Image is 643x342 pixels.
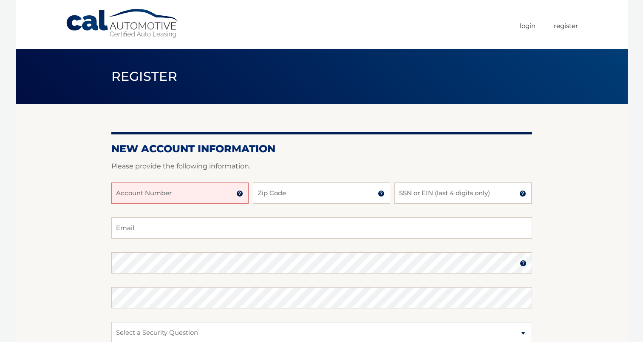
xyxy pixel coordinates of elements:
[378,190,385,197] img: tooltip.svg
[520,260,527,267] img: tooltip.svg
[111,68,178,84] span: Register
[111,142,532,155] h2: New Account Information
[111,217,532,239] input: Email
[111,160,532,172] p: Please provide the following information.
[519,190,526,197] img: tooltip.svg
[236,190,243,197] img: tooltip.svg
[394,182,532,204] input: SSN or EIN (last 4 digits only)
[554,19,578,33] a: Register
[65,9,180,39] a: Cal Automotive
[253,182,390,204] input: Zip Code
[520,19,535,33] a: Login
[111,182,249,204] input: Account Number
